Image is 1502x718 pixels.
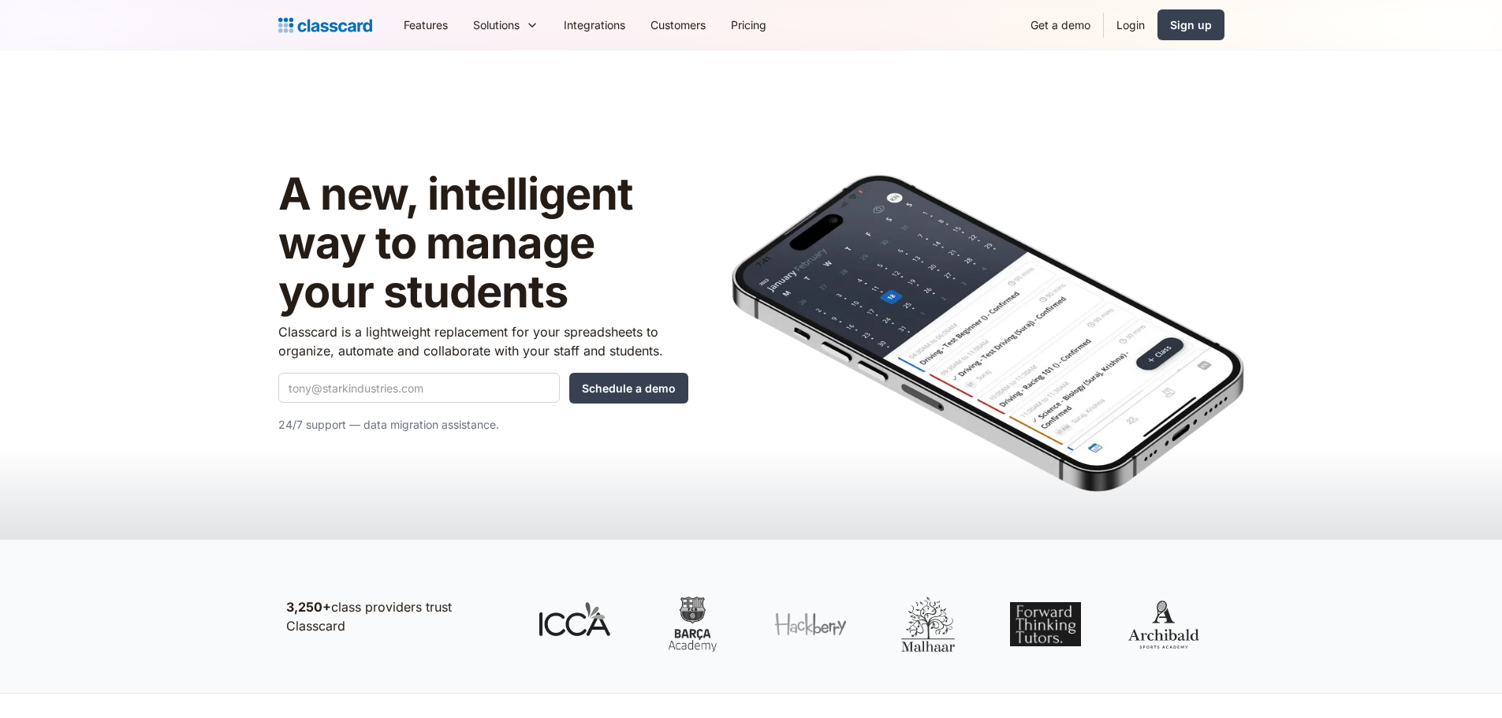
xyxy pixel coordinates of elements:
a: Sign up [1157,9,1224,40]
a: Get a demo [1018,7,1103,43]
input: tony@starkindustries.com [278,373,560,403]
input: Schedule a demo [569,373,688,404]
p: class providers trust Classcard [286,597,507,635]
form: Quick Demo Form [278,373,688,404]
div: Sign up [1170,17,1212,33]
p: 24/7 support — data migration assistance. [278,415,688,434]
a: Pricing [718,7,779,43]
h1: A new, intelligent way to manage your students [278,170,688,316]
a: Logo [278,14,372,36]
p: Classcard is a lightweight replacement for your spreadsheets to organize, automate and collaborat... [278,322,688,360]
a: Features [391,7,460,43]
a: Customers [638,7,718,43]
a: Login [1104,7,1157,43]
strong: 3,250+ [286,599,331,615]
div: Solutions [473,17,520,33]
div: Solutions [460,7,551,43]
a: Integrations [551,7,638,43]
